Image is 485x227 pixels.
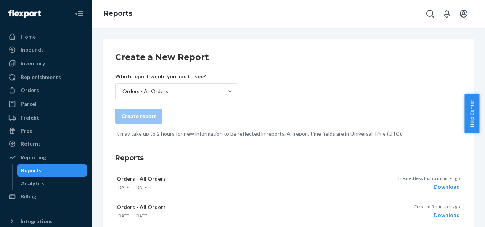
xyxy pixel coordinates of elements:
[414,211,460,219] div: Download
[115,153,461,163] h3: Reports
[72,6,87,21] button: Close Navigation
[5,190,87,203] a: Billing
[397,183,460,191] div: Download
[117,203,343,211] p: Orders - All Orders
[21,60,45,67] div: Inventory
[115,169,461,197] button: Orders - All Orders[DATE]—[DATE]Created less than a minute agoDownload
[135,185,149,190] time: [DATE]
[464,94,479,133] button: Help Center
[5,57,87,70] a: Inventory
[21,46,44,54] div: Inbounds
[117,213,131,219] time: [DATE]
[456,6,471,21] button: Open account menu
[21,114,39,122] div: Freight
[5,84,87,96] a: Orders
[115,73,237,80] p: Which report would you like to see?
[5,31,87,43] a: Home
[115,51,461,63] h2: Create a New Report
[5,98,87,110] a: Parcel
[21,154,46,161] div: Reporting
[115,109,162,124] button: Create report
[21,33,36,41] div: Home
[117,185,131,190] time: [DATE]
[5,125,87,137] a: Prep
[5,71,87,83] a: Replenishments
[117,184,343,191] p: —
[135,213,149,219] time: [DATE]
[117,212,343,219] p: —
[122,88,168,95] div: Orders - All Orders
[422,6,438,21] button: Open Search Box
[21,180,45,187] div: Analytics
[5,151,87,164] a: Reporting
[115,197,461,225] button: Orders - All Orders[DATE]—[DATE]Created 5 minutes agoDownload
[104,9,132,18] a: Reports
[115,130,461,138] p: It may take up to 2 hours for new information to be reflected in reports. All report time fields ...
[98,3,138,25] ol: breadcrumbs
[17,177,87,190] a: Analytics
[21,167,42,174] div: Reports
[439,6,454,21] button: Open notifications
[5,44,87,56] a: Inbounds
[21,86,39,94] div: Orders
[437,204,477,223] iframe: Opens a widget where you can chat to one of our agents
[21,217,53,225] div: Integrations
[21,140,41,148] div: Returns
[5,138,87,150] a: Returns
[17,164,87,177] a: Reports
[397,175,460,182] p: Created less than a minute ago
[21,193,36,200] div: Billing
[414,203,460,210] p: Created 5 minutes ago
[21,127,32,135] div: Prep
[21,73,61,81] div: Replenishments
[8,10,41,18] img: Flexport logo
[21,100,37,108] div: Parcel
[122,112,156,120] div: Create report
[5,112,87,124] a: Freight
[117,175,343,183] p: Orders - All Orders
